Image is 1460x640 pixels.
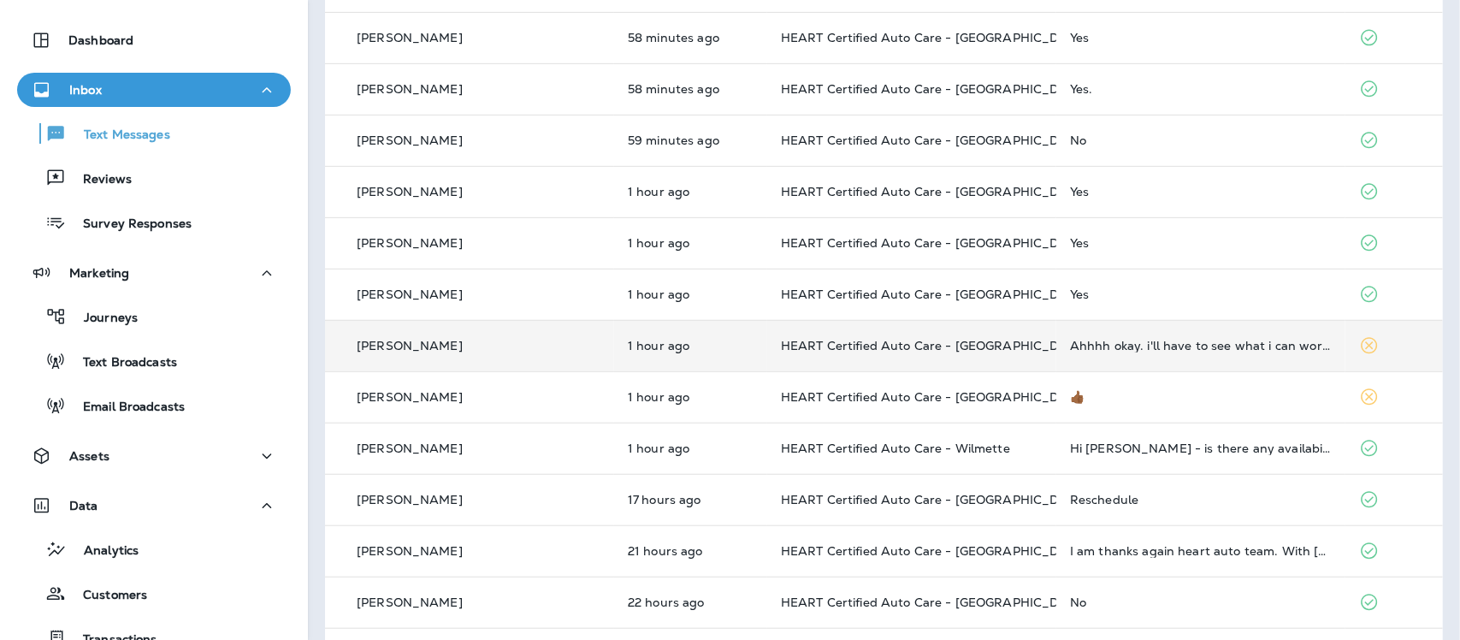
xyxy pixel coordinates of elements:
p: Aug 26, 2025 08:59 AM [628,390,754,404]
span: HEART Certified Auto Care - [GEOGRAPHIC_DATA] [781,338,1088,353]
div: Ahhhh okay. i'll have to see what i can work with my schedule then. it's just complicated with ki... [1070,339,1332,353]
p: Data [69,499,98,513]
p: [PERSON_NAME] [357,287,463,301]
span: HEART Certified Auto Care - [GEOGRAPHIC_DATA] [781,543,1088,559]
button: Text Messages [17,116,291,151]
p: Aug 26, 2025 09:04 AM [628,236,754,250]
p: [PERSON_NAME] [357,596,463,609]
span: HEART Certified Auto Care - [GEOGRAPHIC_DATA] [781,389,1088,405]
div: I am thanks again heart auto team. With Kisha at the Helm. I think that spelling is right!🙂 [1070,544,1332,558]
span: HEART Certified Auto Care - Wilmette [781,441,1010,456]
p: Email Broadcasts [66,400,185,416]
p: [PERSON_NAME] [357,31,463,44]
div: Yes [1070,31,1332,44]
span: HEART Certified Auto Care - [GEOGRAPHIC_DATA] [781,133,1088,148]
button: Analytics [17,531,291,567]
div: Yes [1070,185,1332,199]
div: Yes [1070,287,1332,301]
p: Text Messages [67,127,170,144]
p: [PERSON_NAME] [357,544,463,558]
p: Aug 25, 2025 12:38 PM [628,544,754,558]
div: Yes. [1070,82,1332,96]
p: Aug 26, 2025 09:04 AM [628,185,754,199]
p: Aug 25, 2025 11:52 AM [628,596,754,609]
div: Hi Armando - is there any availability for me to drop off my 2017 Passat for an oil change this S... [1070,441,1332,455]
p: Survey Responses [66,216,192,233]
p: Inbox [69,83,102,97]
p: Text Broadcasts [66,355,177,371]
span: HEART Certified Auto Care - [GEOGRAPHIC_DATA] [781,81,1088,97]
span: HEART Certified Auto Care - [GEOGRAPHIC_DATA] [781,287,1088,302]
div: Yes [1070,236,1332,250]
p: [PERSON_NAME] [357,493,463,507]
p: [PERSON_NAME] [357,82,463,96]
p: Journeys [67,311,138,327]
span: HEART Certified Auto Care - [GEOGRAPHIC_DATA] [781,595,1088,610]
div: No [1070,596,1332,609]
button: Survey Responses [17,204,291,240]
p: [PERSON_NAME] [357,236,463,250]
button: Marketing [17,256,291,290]
button: Text Broadcasts [17,343,291,379]
p: Aug 26, 2025 09:04 AM [628,287,754,301]
p: Assets [69,449,109,463]
p: Marketing [69,266,129,280]
button: Assets [17,439,291,473]
span: HEART Certified Auto Care - [GEOGRAPHIC_DATA] [781,30,1088,45]
p: Aug 26, 2025 08:36 AM [628,441,754,455]
p: [PERSON_NAME] [357,133,463,147]
p: [PERSON_NAME] [357,390,463,404]
button: Journeys [17,299,291,335]
p: Dashboard [68,33,133,47]
button: Email Broadcasts [17,388,291,424]
div: No [1070,133,1332,147]
button: Dashboard [17,23,291,57]
p: [PERSON_NAME] [357,339,463,353]
p: [PERSON_NAME] [357,185,463,199]
button: Reviews [17,160,291,196]
div: 👍🏾 [1070,390,1332,404]
p: Aug 26, 2025 09:06 AM [628,82,754,96]
span: HEART Certified Auto Care - [GEOGRAPHIC_DATA] [781,492,1088,507]
button: Inbox [17,73,291,107]
p: Reviews [66,172,132,188]
p: Aug 25, 2025 04:16 PM [628,493,754,507]
button: Customers [17,576,291,612]
p: Customers [66,588,147,604]
p: Aug 26, 2025 09:06 AM [628,31,754,44]
p: Aug 26, 2025 09:03 AM [628,339,754,353]
p: [PERSON_NAME] [357,441,463,455]
p: Analytics [67,543,139,560]
span: HEART Certified Auto Care - [GEOGRAPHIC_DATA] [781,184,1088,199]
button: Data [17,489,291,523]
div: Reschedule [1070,493,1332,507]
p: Aug 26, 2025 09:06 AM [628,133,754,147]
span: HEART Certified Auto Care - [GEOGRAPHIC_DATA] [781,235,1088,251]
